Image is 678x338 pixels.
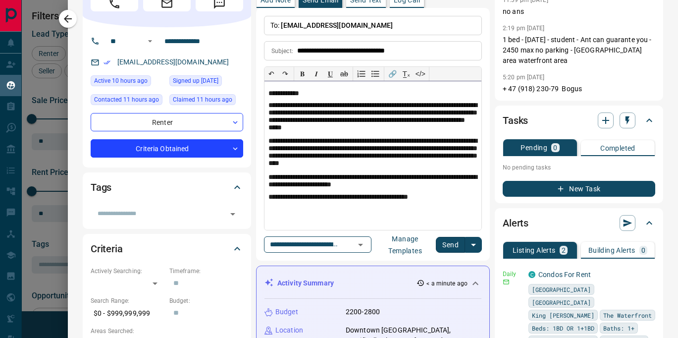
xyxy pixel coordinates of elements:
div: Tue Aug 12 2025 [169,94,243,108]
span: [GEOGRAPHIC_DATA] [532,284,591,294]
button: ab [337,67,351,81]
button: 🔗 [386,67,400,81]
svg: Email Verified [104,59,110,66]
span: The Waterfront [603,310,652,320]
a: [EMAIL_ADDRESS][DOMAIN_NAME] [117,58,229,66]
p: $0 - $999,999,999 [91,305,164,322]
p: < a minute ago [426,279,468,288]
span: Baths: 1+ [603,323,634,333]
s: ab [340,70,348,78]
p: Budget: [169,296,243,305]
button: 𝐔 [323,67,337,81]
p: 0 [553,144,557,151]
button: Numbered list [355,67,368,81]
p: Subject: [271,47,293,56]
div: Tue Aug 12 2025 [91,94,164,108]
p: Listing Alerts [513,247,556,254]
p: Building Alerts [588,247,635,254]
div: Wed Aug 18 2021 [169,75,243,89]
span: Contacted 11 hours ago [94,95,159,105]
svg: Email [503,279,510,285]
div: Criteria [91,237,243,261]
p: Areas Searched: [91,327,243,336]
p: 2200-2800 [346,307,380,317]
div: Tasks [503,109,655,132]
p: 2:19 pm [DATE] [503,25,545,32]
h2: Tags [91,179,111,195]
span: Claimed 11 hours ago [173,95,232,105]
div: Alerts [503,211,655,235]
p: 0 [641,247,645,254]
p: Activity Summary [277,278,334,288]
div: Wed Aug 13 2025 [91,75,164,89]
p: Timeframe: [169,267,243,276]
div: Renter [91,113,243,131]
span: [EMAIL_ADDRESS][DOMAIN_NAME] [281,21,393,29]
p: Location [275,325,303,336]
button: </> [414,67,427,81]
p: To: [264,16,482,35]
button: New Task [503,181,655,197]
button: Send [436,237,465,253]
button: 𝑰 [310,67,323,81]
p: 5:20 pm [DATE] [503,74,545,81]
p: Daily [503,270,522,279]
p: Budget [275,307,298,317]
p: No pending tasks [503,160,655,175]
span: King [PERSON_NAME] [532,310,594,320]
h2: Criteria [91,241,123,257]
button: Bullet list [368,67,382,81]
h2: Tasks [503,113,528,128]
span: Active 10 hours ago [94,76,148,86]
h2: Alerts [503,215,528,231]
button: Open [144,35,156,47]
button: Open [226,207,240,221]
p: Actively Searching: [91,267,164,276]
button: ↷ [278,67,292,81]
span: Signed up [DATE] [173,76,218,86]
p: Completed [600,145,635,152]
div: Activity Summary< a minute ago [264,274,481,292]
p: Search Range: [91,296,164,305]
span: Beds: 1BD OR 1+1BD [532,323,594,333]
button: 𝐁 [296,67,310,81]
p: 1 bed - [DATE] - student - Ant can guarante you - 2450 max no parking - [GEOGRAPHIC_DATA] area wa... [503,35,655,66]
button: ↶ [264,67,278,81]
button: T̲ₓ [400,67,414,81]
span: 𝐔 [328,70,333,78]
a: Condos For Rent [538,271,591,279]
div: condos.ca [528,271,535,278]
div: Tags [91,175,243,199]
p: no ans [503,6,655,17]
p: + 47 (918) 230-79 Bogus [503,84,655,94]
p: Pending [521,144,547,151]
div: split button [436,237,482,253]
button: Open [354,238,367,252]
div: Criteria Obtained [91,139,243,158]
button: Manage Templates [374,237,436,253]
p: 2 [562,247,566,254]
span: [GEOGRAPHIC_DATA] [532,297,591,307]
